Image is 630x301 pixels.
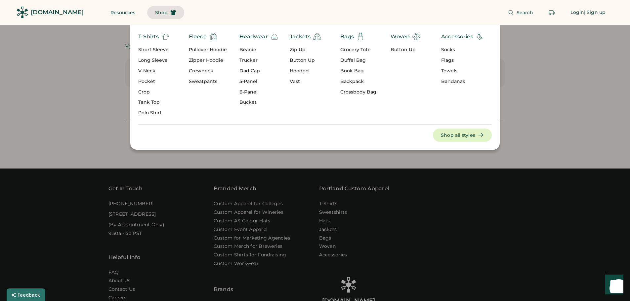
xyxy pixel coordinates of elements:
div: Tank Top [138,99,169,106]
div: Zipper Hoodie [189,57,227,64]
div: Jackets [290,33,311,41]
div: Beanie [239,47,278,53]
img: hoodie.svg [209,33,217,41]
div: Accessories [441,33,473,41]
div: Crewneck [189,68,227,74]
div: 5-Panel [239,78,278,85]
div: [DOMAIN_NAME] [31,8,84,17]
div: Grocery Tote [340,47,376,53]
img: beanie.svg [271,33,278,41]
div: Crop [138,89,169,95]
img: Totebag-01.svg [357,33,364,41]
div: Pocket [138,78,169,85]
div: Headwear [239,33,268,41]
img: jacket%20%281%29.svg [313,33,321,41]
div: Duffel Bag [340,57,376,64]
div: Bags [340,33,354,41]
img: accessories-ab-01.svg [476,33,484,41]
div: Vest [290,78,321,85]
button: Resources [103,6,143,19]
button: Shop [147,6,184,19]
iframe: Front Chat [599,271,627,300]
div: | Sign up [584,9,606,16]
div: Towels [441,68,484,74]
div: V-Neck [138,68,169,74]
img: shirt.svg [412,33,420,41]
div: Button Up [290,57,321,64]
div: 6-Panel [239,89,278,95]
div: Flags [441,57,484,64]
div: Bandanas [441,78,484,85]
div: Trucker [239,57,278,64]
div: Pullover Hoodie [189,47,227,53]
button: Shop all styles [433,129,492,142]
div: Crossbody Bag [340,89,376,95]
div: T-Shirts [138,33,159,41]
div: Zip Up [290,47,321,53]
span: Search [517,10,533,15]
div: Button Up [391,47,420,53]
div: Short Sleeve [138,47,169,53]
button: Retrieve an order [545,6,559,19]
div: Sweatpants [189,78,227,85]
div: Polo Shirt [138,110,169,116]
div: Hooded [290,68,321,74]
img: t-shirt%20%282%29.svg [161,33,169,41]
div: Bucket [239,99,278,106]
div: Woven [391,33,410,41]
span: Shop [155,10,168,15]
div: Dad Cap [239,68,278,74]
div: Backpack [340,78,376,85]
button: Search [500,6,541,19]
img: Rendered Logo - Screens [17,7,28,18]
div: Socks [441,47,484,53]
div: Login [570,9,584,16]
div: Book Bag [340,68,376,74]
div: Fleece [189,33,207,41]
div: Long Sleeve [138,57,169,64]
